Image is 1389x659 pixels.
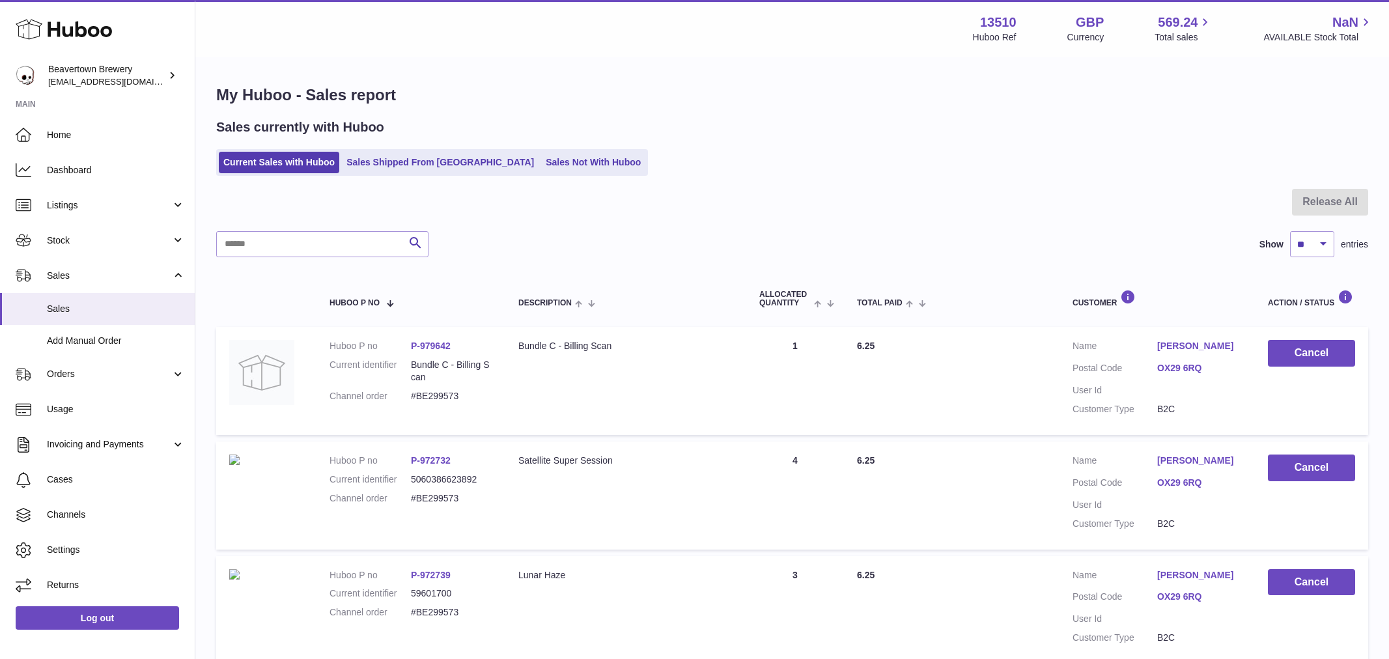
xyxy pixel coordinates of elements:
[47,368,171,380] span: Orders
[1263,14,1373,44] a: NaN AVAILABLE Stock Total
[47,234,171,247] span: Stock
[1073,455,1157,470] dt: Name
[518,569,733,582] div: Lunar Haze
[411,492,492,505] dd: #BE299573
[1268,340,1355,367] button: Cancel
[1073,290,1242,307] div: Customer
[342,152,539,173] a: Sales Shipped From [GEOGRAPHIC_DATA]
[1158,14,1198,31] span: 569.24
[219,152,339,173] a: Current Sales with Huboo
[1157,403,1242,415] dd: B2C
[1073,569,1157,585] dt: Name
[857,570,875,580] span: 6.25
[1073,518,1157,530] dt: Customer Type
[411,473,492,486] dd: 5060386623892
[411,455,451,466] a: P-972732
[1268,455,1355,481] button: Cancel
[1332,14,1358,31] span: NaN
[216,119,384,136] h2: Sales currently with Huboo
[47,544,185,556] span: Settings
[1073,477,1157,492] dt: Postal Code
[1073,403,1157,415] dt: Customer Type
[1157,455,1242,467] a: [PERSON_NAME]
[1076,14,1104,31] strong: GBP
[1073,384,1157,397] dt: User Id
[1157,340,1242,352] a: [PERSON_NAME]
[216,85,1368,105] h1: My Huboo - Sales report
[1157,477,1242,489] a: OX29 6RQ
[759,290,811,307] span: ALLOCATED Quantity
[16,66,35,85] img: aoife@beavertownbrewery.co.uk
[229,340,294,405] img: no-photo.jpg
[1073,632,1157,644] dt: Customer Type
[47,335,185,347] span: Add Manual Order
[411,606,492,619] dd: #BE299573
[973,31,1017,44] div: Huboo Ref
[48,63,165,88] div: Beavertown Brewery
[47,303,185,315] span: Sales
[1263,31,1373,44] span: AVAILABLE Stock Total
[47,164,185,176] span: Dashboard
[1341,238,1368,251] span: entries
[1073,613,1157,625] dt: User Id
[47,270,171,282] span: Sales
[330,473,411,486] dt: Current identifier
[330,390,411,402] dt: Channel order
[47,129,185,141] span: Home
[47,403,185,415] span: Usage
[1157,518,1242,530] dd: B2C
[47,579,185,591] span: Returns
[47,199,171,212] span: Listings
[330,340,411,352] dt: Huboo P no
[1157,362,1242,374] a: OX29 6RQ
[518,455,733,467] div: Satellite Super Session
[980,14,1017,31] strong: 13510
[47,438,171,451] span: Invoicing and Payments
[1157,569,1242,582] a: [PERSON_NAME]
[518,299,572,307] span: Description
[47,473,185,486] span: Cases
[330,587,411,600] dt: Current identifier
[857,341,875,351] span: 6.25
[229,569,240,580] img: beavertown-brewery-lunar-haze-hazy-ipa-can.png
[411,341,451,351] a: P-979642
[1155,31,1213,44] span: Total sales
[1073,362,1157,378] dt: Postal Code
[746,442,844,550] td: 4
[1259,238,1284,251] label: Show
[330,569,411,582] dt: Huboo P no
[229,455,240,465] img: beavertown-brewery-satellite-super-session-ipa.png
[411,587,492,600] dd: 59601700
[1268,290,1355,307] div: Action / Status
[330,359,411,384] dt: Current identifier
[518,340,733,352] div: Bundle C - Billing Scan
[16,606,179,630] a: Log out
[411,570,451,580] a: P-972739
[411,359,492,384] dd: Bundle C - Billing Scan
[1157,591,1242,603] a: OX29 6RQ
[1073,499,1157,511] dt: User Id
[746,327,844,435] td: 1
[330,606,411,619] dt: Channel order
[330,455,411,467] dt: Huboo P no
[411,390,492,402] dd: #BE299573
[541,152,645,173] a: Sales Not With Huboo
[48,76,191,87] span: [EMAIL_ADDRESS][DOMAIN_NAME]
[1268,569,1355,596] button: Cancel
[1073,340,1157,356] dt: Name
[330,299,380,307] span: Huboo P no
[857,455,875,466] span: 6.25
[1067,31,1104,44] div: Currency
[1155,14,1213,44] a: 569.24 Total sales
[1073,591,1157,606] dt: Postal Code
[857,299,903,307] span: Total paid
[330,492,411,505] dt: Channel order
[1157,632,1242,644] dd: B2C
[47,509,185,521] span: Channels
